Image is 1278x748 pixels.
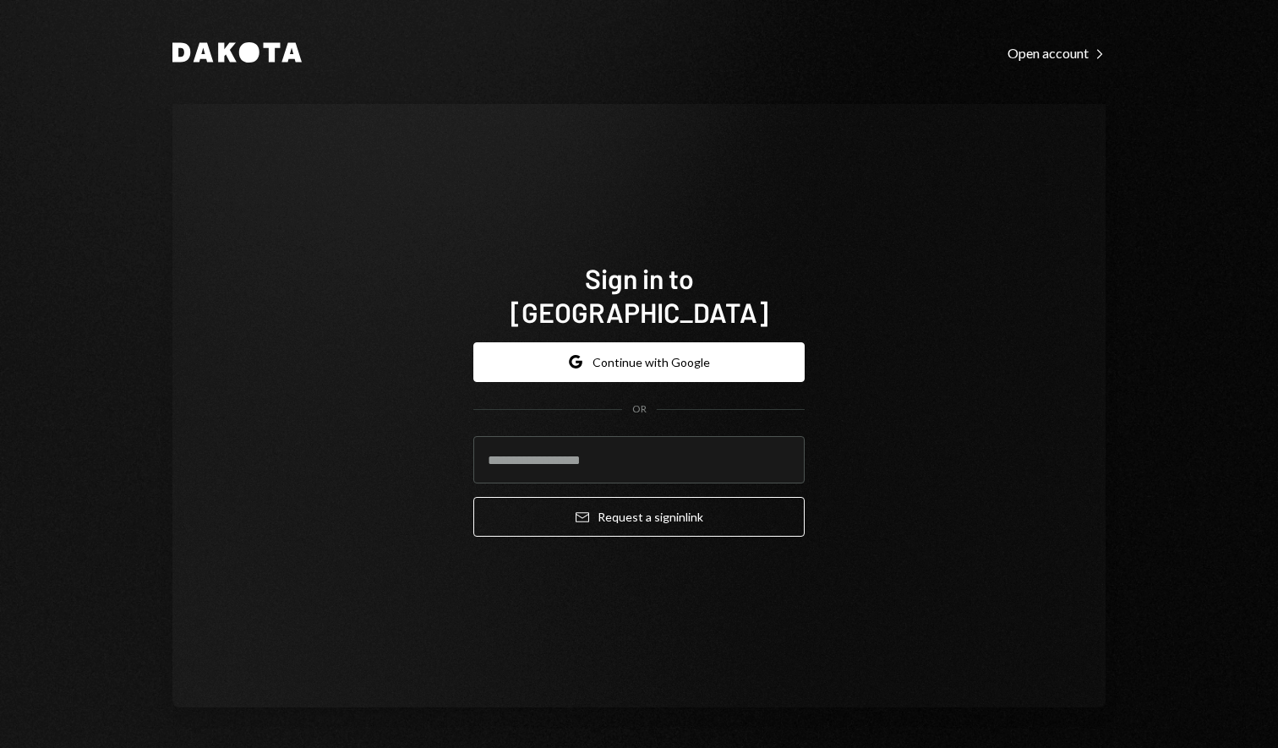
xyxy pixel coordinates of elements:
[473,261,805,329] h1: Sign in to [GEOGRAPHIC_DATA]
[1008,43,1106,62] a: Open account
[632,402,647,417] div: OR
[473,342,805,382] button: Continue with Google
[473,497,805,537] button: Request a signinlink
[1008,45,1106,62] div: Open account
